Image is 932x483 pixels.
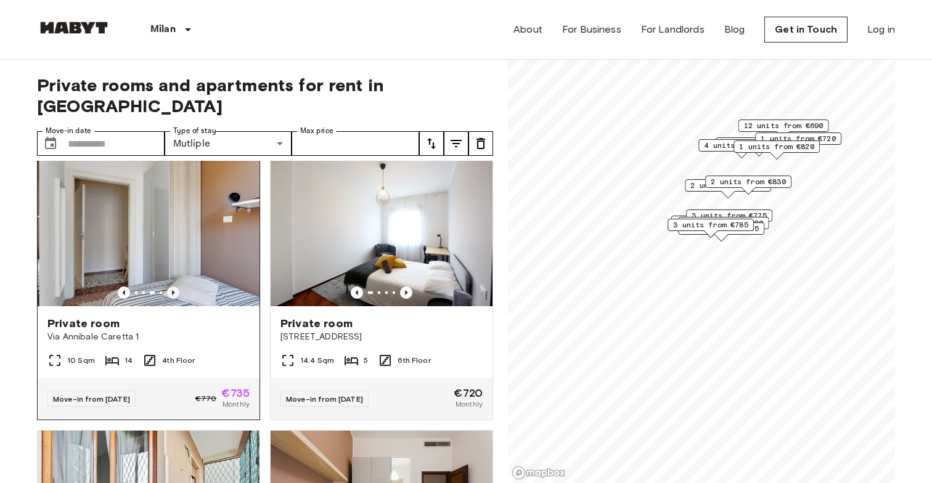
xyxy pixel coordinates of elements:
[716,137,802,156] div: Map marker
[739,141,814,152] span: 1 units from €820
[53,394,130,404] span: Move-in from [DATE]
[364,355,368,366] span: 5
[685,179,771,198] div: Map marker
[419,131,444,156] button: tune
[46,126,91,136] label: Move-in date
[37,158,260,420] a: Previous imagePrevious imagePrivate roomVia Annibale Caretta 110 Sqm144th FloorMove-in from [DATE...
[47,331,250,343] span: Via Annibale Caretta 1
[721,138,796,149] span: 1 units from €820
[270,158,493,420] a: Marketing picture of unit IT-14-093-001-02HPrevious imagePrevious imagePrivate room[STREET_ADDRES...
[37,22,111,34] img: Habyt
[195,393,217,404] span: €770
[738,120,829,139] div: Map marker
[671,216,762,235] div: Map marker
[223,399,250,410] span: Monthly
[118,286,130,299] button: Previous image
[744,120,824,131] span: 12 units from €690
[513,22,542,37] a: About
[724,22,745,37] a: Blog
[734,140,820,160] div: Map marker
[468,131,493,156] button: tune
[67,355,95,366] span: 10 Sqm
[867,22,895,37] a: Log in
[47,316,120,331] span: Private room
[454,388,483,399] span: €720
[38,131,63,156] button: Choose date
[673,219,748,230] span: 3 units from €785
[165,131,292,156] div: Mutliple
[764,17,848,43] a: Get in Touch
[150,22,176,37] p: Milan
[711,176,786,187] span: 2 units from €830
[444,131,468,156] button: tune
[162,355,195,366] span: 4th Floor
[221,388,250,399] span: €735
[562,22,621,37] a: For Business
[641,22,705,37] a: For Landlords
[684,223,759,234] span: 7 units from €765
[286,394,363,404] span: Move-in from [DATE]
[698,139,785,158] div: Map marker
[300,355,334,366] span: 14.4 Sqm
[173,126,216,136] label: Type of stay
[668,219,754,238] div: Map marker
[705,176,791,195] div: Map marker
[692,210,767,221] span: 3 units from €775
[280,316,353,331] span: Private room
[679,217,769,236] div: Map marker
[280,331,483,343] span: [STREET_ADDRESS]
[761,133,836,144] span: 1 units from €720
[351,286,363,299] button: Previous image
[512,466,566,480] a: Mapbox logo
[755,132,841,152] div: Map marker
[400,286,412,299] button: Previous image
[456,399,483,410] span: Monthly
[398,355,430,366] span: 6th Floor
[690,180,766,191] span: 2 units from €785
[167,286,179,299] button: Previous image
[684,217,764,229] span: 1 units from €1020
[677,216,756,227] span: 11 units from €750
[37,75,493,116] span: Private rooms and apartments for rent in [GEOGRAPHIC_DATA]
[39,158,261,306] img: Marketing picture of unit IT-14-053-001-05H
[300,126,333,136] label: Max price
[271,158,493,306] img: Marketing picture of unit IT-14-093-001-02H
[125,355,133,366] span: 14
[704,140,779,151] span: 4 units from €735
[686,209,772,229] div: Map marker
